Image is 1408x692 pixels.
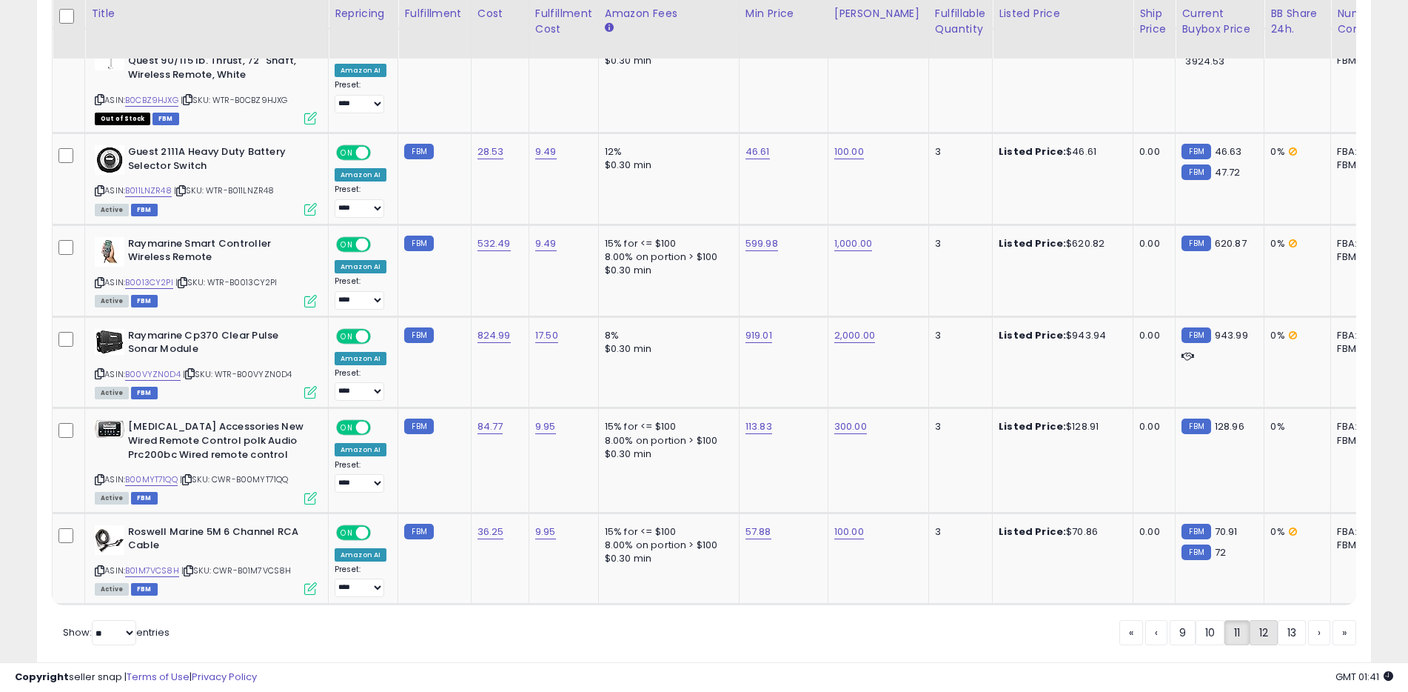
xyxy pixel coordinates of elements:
span: ON [338,526,356,539]
div: ASIN: [95,237,317,306]
span: All listings currently available for purchase on Amazon [95,583,129,596]
div: Fulfillment [404,6,464,21]
div: 0% [1270,420,1319,433]
span: « [1129,625,1133,640]
div: FBM: 9 [1337,159,1386,172]
span: | SKU: CWR-B01M7VCS8H [181,565,292,576]
small: FBM [404,327,433,343]
div: $0.30 min [605,342,728,356]
a: 9.95 [535,525,556,539]
a: B01M7VCS8H [125,565,179,577]
a: 100.00 [834,144,864,159]
b: Listed Price: [999,525,1066,539]
span: 2025-08-18 01:41 GMT [1335,670,1393,684]
div: Preset: [335,184,386,218]
div: Amazon AI [335,64,386,77]
a: 9 [1170,620,1196,645]
small: FBM [1181,545,1210,560]
a: 28.53 [477,144,504,159]
small: FBM [404,144,433,159]
a: 46.61 [745,144,770,159]
div: Amazon AI [335,548,386,562]
a: 9.95 [535,419,556,434]
b: Listed Price: [999,419,1066,433]
a: 36.25 [477,525,504,539]
div: $128.91 [999,420,1122,433]
div: 3 [935,145,981,159]
div: 3 [935,329,981,342]
a: 9.49 [535,236,557,251]
div: 3 [935,237,981,250]
span: | SKU: WTR-B011LNZR48 [174,184,275,196]
div: 3 [935,525,981,539]
div: Fulfillable Quantity [935,6,986,37]
div: $0.30 min [605,448,728,461]
span: FBM [131,295,158,307]
div: $0.30 min [605,159,728,172]
span: 128.96 [1215,419,1244,433]
a: 11 [1224,620,1250,645]
div: Preset: [335,565,386,598]
div: FBA: 0 [1337,525,1386,539]
a: B00MYT71QQ [125,473,178,486]
small: FBM [1181,524,1210,539]
span: Show: entries [63,625,170,639]
div: Preset: [335,368,386,402]
img: 41v6UkJ6EBL._SL40_.jpg [95,145,124,175]
a: 57.88 [745,525,771,539]
div: 3 [935,420,981,433]
div: 8.00% on portion > $100 [605,250,728,264]
div: Amazon Fees [605,6,733,21]
div: ASIN: [95,525,317,594]
div: 0% [1270,145,1319,159]
span: FBM [131,492,158,505]
div: $0.30 min [605,264,728,277]
a: 2,000.00 [834,328,875,343]
div: Listed Price [999,6,1127,21]
span: FBM [131,204,158,216]
div: 0.00 [1139,525,1164,539]
a: Privacy Policy [192,670,257,684]
img: 41JtAvdnemL._SL40_.jpg [95,525,124,555]
div: 0.00 [1139,145,1164,159]
div: Current Buybox Price [1181,6,1258,37]
div: Preset: [335,460,386,493]
div: seller snap | | [15,671,257,685]
div: FBM: 6 [1337,434,1386,448]
a: 84.77 [477,419,503,434]
a: 824.99 [477,328,511,343]
small: FBM [1181,164,1210,180]
div: 0.00 [1139,329,1164,342]
div: [PERSON_NAME] [834,6,922,21]
div: 8.00% on portion > $100 [605,434,728,448]
div: 0.00 [1139,237,1164,250]
span: FBM [152,113,179,125]
div: ASIN: [95,41,317,123]
div: 0% [1270,237,1319,250]
span: 70.91 [1215,525,1238,539]
span: OFF [369,238,392,250]
span: All listings that are currently out of stock and unavailable for purchase on Amazon [95,113,150,125]
div: $0.30 min [605,54,728,67]
div: FBA: 0 [1337,237,1386,250]
div: Amazon AI [335,443,386,456]
div: Min Price [745,6,822,21]
div: FBM: 6 [1337,539,1386,552]
div: 0% [1270,329,1319,342]
a: 12 [1250,620,1278,645]
a: 9.49 [535,144,557,159]
div: ASIN: [95,329,317,398]
a: 532.49 [477,236,511,251]
div: 8.00% on portion > $100 [605,539,728,552]
a: 300.00 [834,419,867,434]
div: Fulfillment Cost [535,6,592,37]
a: 599.98 [745,236,778,251]
div: Repricing [335,6,392,21]
span: OFF [369,330,392,342]
div: Preset: [335,276,386,310]
span: | SKU: WTR-B00VYZN0D4 [183,368,292,380]
span: 3924.53 [1185,54,1224,68]
span: All listings currently available for purchase on Amazon [95,492,129,505]
div: Title [91,6,322,21]
img: 41kSjNFxQSL._SL40_.jpg [95,420,124,438]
